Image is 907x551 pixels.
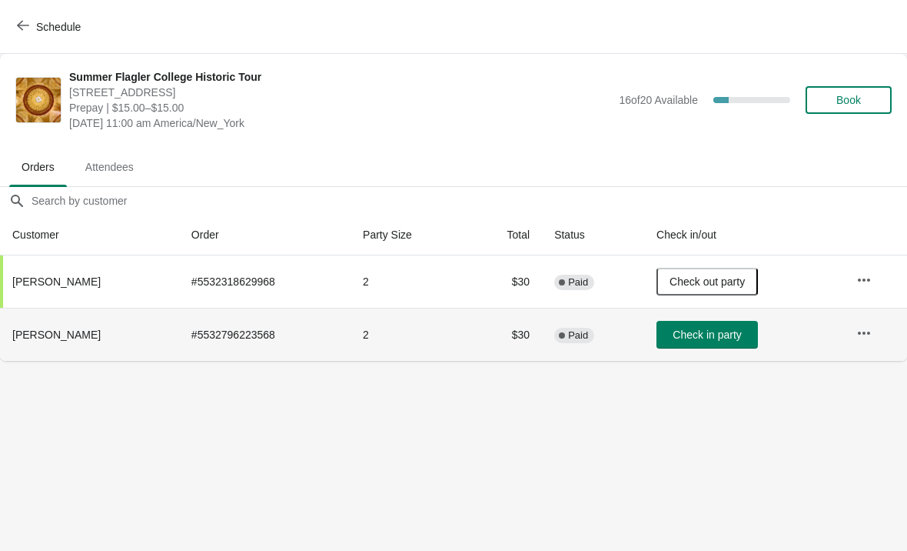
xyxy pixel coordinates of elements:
th: Status [542,215,644,255]
span: Schedule [36,21,81,33]
th: Total [467,215,542,255]
button: Check out party [656,268,758,296]
input: Search by customer [31,187,907,215]
td: $30 [467,308,542,361]
td: $30 [467,255,542,308]
span: [PERSON_NAME] [12,275,101,288]
span: [PERSON_NAME] [12,329,101,341]
span: Book [836,94,861,106]
td: # 5532796223568 [179,308,351,361]
span: Paid [568,329,588,342]
td: 2 [351,255,467,308]
span: Check in party [673,329,741,341]
td: # 5532318629968 [179,255,351,308]
th: Party Size [351,215,467,255]
td: 2 [351,308,467,361]
button: Book [806,86,892,114]
span: Paid [568,276,588,289]
span: Prepay | $15.00–$15.00 [69,100,611,115]
th: Order [179,215,351,255]
span: Attendees [73,153,146,181]
button: Schedule [8,13,93,41]
span: Check out party [669,275,745,288]
span: Orders [9,153,67,181]
button: Check in party [656,321,758,349]
span: 16 of 20 Available [619,94,698,106]
span: Summer Flagler College Historic Tour [69,69,611,85]
img: Summer Flagler College Historic Tour [16,78,61,122]
span: [STREET_ADDRESS] [69,85,611,100]
span: [DATE] 11:00 am America/New_York [69,115,611,131]
th: Check in/out [644,215,844,255]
